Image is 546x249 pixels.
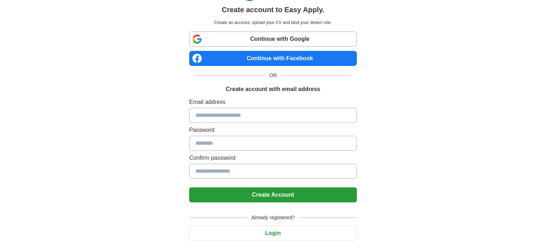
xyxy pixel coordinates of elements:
h1: Create account to Easy Apply. [222,4,325,15]
label: Password [189,126,357,134]
a: Continue with Facebook [189,51,357,66]
button: Login [189,226,357,241]
p: Create an account, upload your CV and land your dream role. [191,19,355,26]
label: Confirm password [189,154,357,162]
label: Email address [189,98,357,106]
a: Continue with Google [189,32,357,47]
h1: Create account with email address [226,85,320,94]
span: OR [265,72,281,79]
a: Login [189,230,357,236]
button: Create Account [189,187,357,202]
span: Already registered? [247,214,299,221]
